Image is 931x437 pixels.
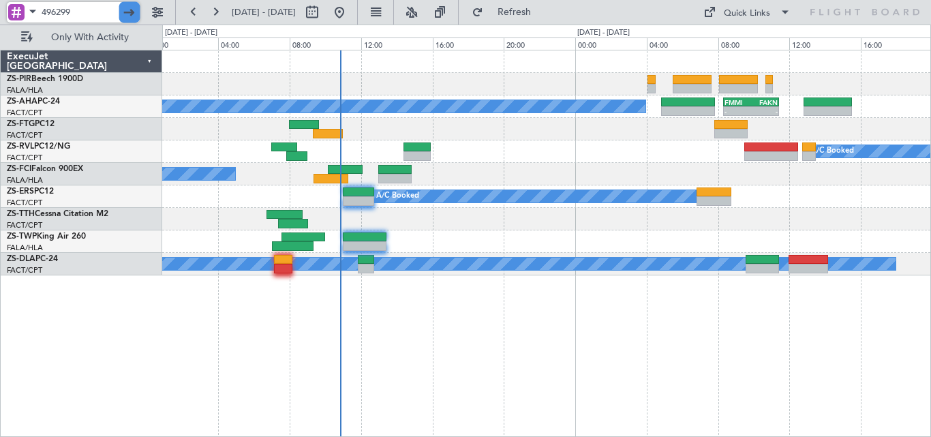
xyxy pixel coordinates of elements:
span: ZS-ERS [7,187,34,196]
div: 00:00 [575,37,647,50]
a: ZS-FTGPC12 [7,120,55,128]
div: FAKN [751,98,778,106]
span: ZS-FTG [7,120,35,128]
div: 04:00 [218,37,290,50]
button: Quick Links [697,1,797,23]
div: 20:00 [504,37,575,50]
a: FACT/CPT [7,153,42,163]
div: FMMI [724,98,751,106]
div: 12:00 [789,37,861,50]
a: ZS-RVLPC12/NG [7,142,70,151]
div: A/C Booked [376,186,419,207]
a: FACT/CPT [7,108,42,118]
a: FALA/HLA [7,85,43,95]
div: 08:00 [718,37,790,50]
div: 04:00 [647,37,718,50]
a: FACT/CPT [7,198,42,208]
span: ZS-DLA [7,255,35,263]
div: Quick Links [724,7,770,20]
div: 00:00 [147,37,219,50]
a: ZS-AHAPC-24 [7,97,60,106]
a: ZS-ERSPC12 [7,187,54,196]
div: - [724,107,751,115]
span: Only With Activity [35,33,144,42]
a: ZS-PIRBeech 1900D [7,75,83,83]
span: ZS-AHA [7,97,37,106]
a: FALA/HLA [7,175,43,185]
a: FALA/HLA [7,243,43,253]
a: ZS-DLAPC-24 [7,255,58,263]
span: [DATE] - [DATE] [232,6,296,18]
a: ZS-TWPKing Air 260 [7,232,86,241]
button: Refresh [465,1,547,23]
a: ZS-FCIFalcon 900EX [7,165,83,173]
span: ZS-TTH [7,210,35,218]
div: [DATE] - [DATE] [165,27,217,39]
a: FACT/CPT [7,130,42,140]
div: 16:00 [433,37,504,50]
div: [DATE] - [DATE] [577,27,630,39]
span: Refresh [486,7,543,17]
span: ZS-RVL [7,142,34,151]
button: Only With Activity [15,27,148,48]
span: ZS-FCI [7,165,31,173]
span: ZS-PIR [7,75,31,83]
span: ZS-TWP [7,232,37,241]
input: Trip Number [42,2,120,22]
div: 08:00 [290,37,361,50]
a: FACT/CPT [7,265,42,275]
a: ZS-TTHCessna Citation M2 [7,210,108,218]
div: A/C Booked [811,141,854,162]
div: - [751,107,778,115]
a: FACT/CPT [7,220,42,230]
div: 12:00 [361,37,433,50]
